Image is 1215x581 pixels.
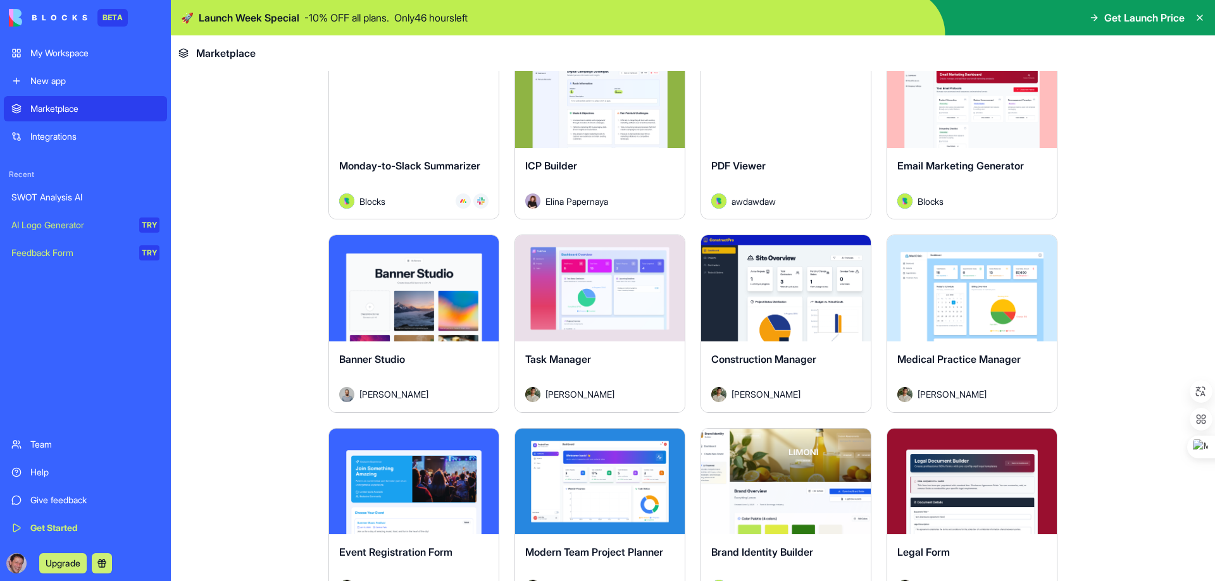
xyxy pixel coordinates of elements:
[514,42,685,220] a: ICP BuilderAvatarElina Papernaya
[897,387,913,402] img: Avatar
[11,219,130,231] div: AI Logo Generator
[39,553,87,573] button: Upgrade
[887,42,1057,220] a: Email Marketing GeneratorAvatarBlocks
[328,235,499,413] a: Banner StudioAvatar[PERSON_NAME]
[39,556,87,569] a: Upgrade
[4,68,167,94] a: New app
[9,9,128,27] a: BETA
[11,247,130,259] div: Feedback Form
[139,245,159,260] div: TRY
[339,387,354,402] img: Avatar
[181,10,194,25] span: 🚀
[30,522,159,534] div: Get Started
[304,10,389,25] p: - 10 % OFF all plans.
[1104,10,1185,25] span: Get Launch Price
[30,438,159,451] div: Team
[4,432,167,457] a: Team
[711,353,816,365] span: Construction Manager
[339,159,480,172] span: Monday-to-Slack Summarizer
[30,47,159,59] div: My Workspace
[711,546,813,558] span: Brand Identity Builder
[4,169,167,180] span: Recent
[339,193,354,209] img: Avatar
[711,193,726,209] img: Avatar
[459,197,467,205] img: Monday_mgmdm1.svg
[9,9,87,27] img: logo
[4,487,167,513] a: Give feedback
[525,193,540,209] img: Avatar
[711,387,726,402] img: Avatar
[887,235,1057,413] a: Medical Practice ManagerAvatar[PERSON_NAME]
[4,185,167,210] a: SWOT Analysis AI
[30,466,159,479] div: Help
[918,195,944,208] span: Blocks
[359,195,385,208] span: Blocks
[514,235,685,413] a: Task ManagerAvatar[PERSON_NAME]
[545,388,614,401] span: [PERSON_NAME]
[525,159,577,172] span: ICP Builder
[199,10,299,25] span: Launch Week Special
[711,159,766,172] span: PDF Viewer
[139,217,159,233] div: TRY
[359,388,428,401] span: [PERSON_NAME]
[11,191,159,204] div: SWOT Analysis AI
[4,40,167,66] a: My Workspace
[4,460,167,485] a: Help
[30,102,159,115] div: Marketplace
[525,546,663,558] span: Modern Team Project Planner
[918,388,987,401] span: [PERSON_NAME]
[897,193,913,209] img: Avatar
[477,197,485,205] img: Slack_i955cf.svg
[328,42,499,220] a: Monday-to-Slack SummarizerAvatarBlocks
[4,96,167,121] a: Marketplace
[732,195,776,208] span: awdawdaw
[394,10,468,25] p: Only 46 hours left
[30,130,159,143] div: Integrations
[4,515,167,541] a: Get Started
[30,75,159,87] div: New app
[701,235,871,413] a: Construction ManagerAvatar[PERSON_NAME]
[732,388,801,401] span: [PERSON_NAME]
[525,387,540,402] img: Avatar
[701,42,871,220] a: PDF ViewerAvatarawdawdaw
[339,353,405,365] span: Banner Studio
[6,553,27,573] img: ACg8ocK12TbV-c5m44GWRR6KVkkZofHkAHUuAJD5DosrEA3ore6ozfhAHQ=s96-c
[30,494,159,506] div: Give feedback
[196,46,256,61] span: Marketplace
[97,9,128,27] div: BETA
[4,212,167,238] a: AI Logo GeneratorTRY
[897,159,1024,172] span: Email Marketing Generator
[897,353,1021,365] span: Medical Practice Manager
[525,353,591,365] span: Task Manager
[4,240,167,266] a: Feedback FormTRY
[339,546,452,558] span: Event Registration Form
[545,195,608,208] span: Elina Papernaya
[4,124,167,149] a: Integrations
[897,546,950,558] span: Legal Form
